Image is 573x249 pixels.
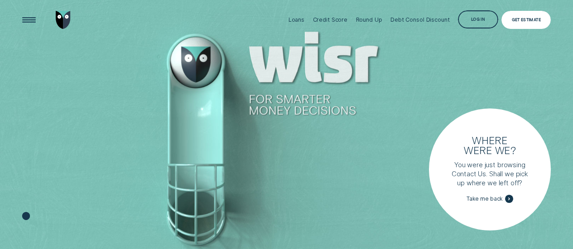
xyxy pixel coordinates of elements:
[467,196,503,202] span: Take me back
[289,16,304,23] div: Loans
[501,11,551,29] a: Get Estimate
[458,10,498,28] button: Log in
[460,135,519,155] h3: Where were we?
[390,16,449,23] div: Debt Consol Discount
[20,11,38,29] button: Open Menu
[313,16,348,23] div: Credit Score
[356,16,382,23] div: Round Up
[429,108,551,230] a: Where were we?You were just browsing Contact Us. Shall we pick up where we left off?Take me back
[449,160,530,188] p: You were just browsing Contact Us. Shall we pick up where we left off?
[512,18,541,22] div: Get Estimate
[56,11,71,29] img: Wisr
